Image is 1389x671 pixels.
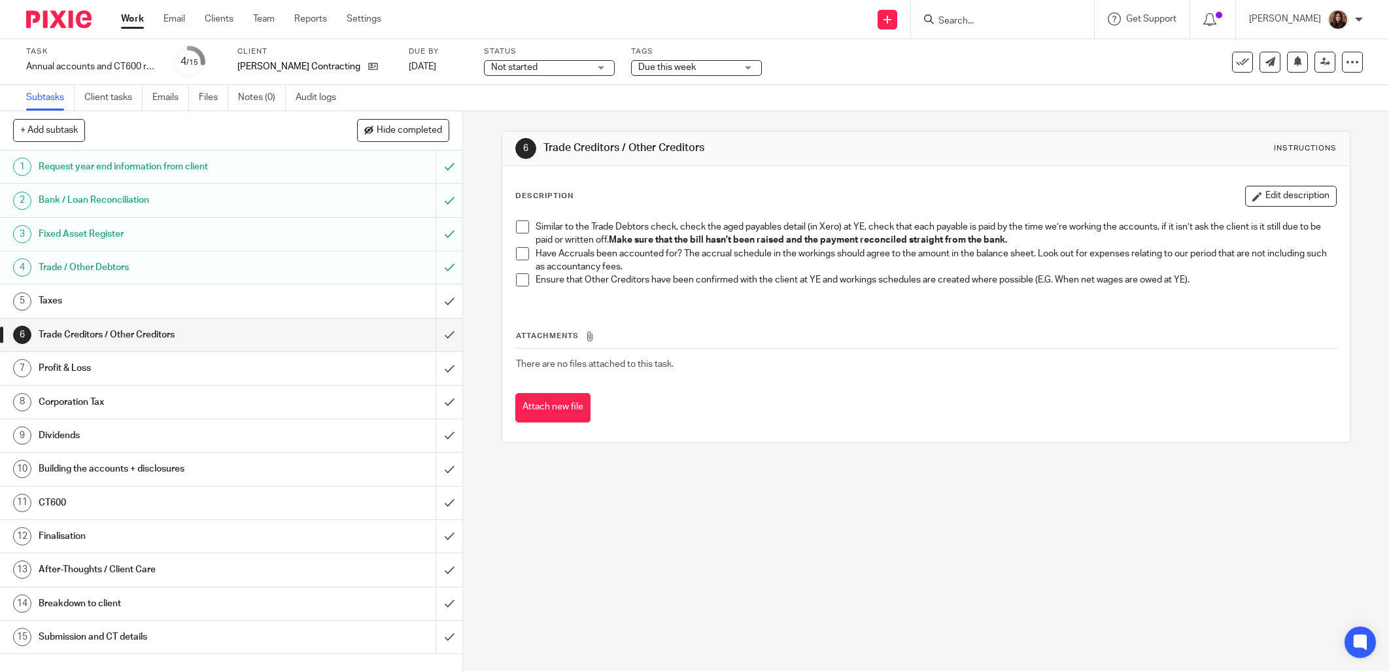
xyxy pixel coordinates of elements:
div: 3 [13,225,31,243]
a: Subtasks [26,85,75,111]
h1: Trade / Other Debtors [39,258,295,277]
div: 8 [13,393,31,411]
a: Audit logs [296,85,346,111]
div: 13 [13,560,31,579]
div: 2 [13,192,31,210]
div: 4 [180,54,198,69]
div: 7 [13,359,31,377]
a: Settings [347,12,381,26]
div: 12 [13,527,31,545]
img: Headshot.jpg [1328,9,1348,30]
div: 10 [13,460,31,478]
div: 15 [13,628,31,646]
div: 5 [13,292,31,311]
a: Work [121,12,144,26]
div: 11 [13,494,31,512]
button: Edit description [1245,186,1337,207]
div: 6 [515,138,536,159]
a: Reports [294,12,327,26]
h1: Profit & Loss [39,358,295,378]
h1: Corporation Tax [39,392,295,412]
button: + Add subtask [13,119,85,141]
p: [PERSON_NAME] [1249,12,1321,26]
h1: Finalisation [39,526,295,546]
a: Email [163,12,185,26]
div: 6 [13,326,31,344]
a: Emails [152,85,189,111]
h1: Building the accounts + disclosures [39,459,295,479]
strong: Make sure that the bill hasn’t been raised and the payment reconciled straight from the bank. [609,235,1007,245]
p: Ensure that Other Creditors have been confirmed with the client at YE and workings schedules are ... [536,273,1336,286]
span: Due this week [638,63,696,72]
div: 4 [13,258,31,277]
h1: Taxes [39,291,295,311]
label: Client [237,46,392,57]
h1: After-Thoughts / Client Care [39,560,295,579]
label: Status [484,46,615,57]
div: 1 [13,158,31,176]
h1: Bank / Loan Reconciliation [39,190,295,210]
span: Not started [491,63,538,72]
label: Task [26,46,157,57]
a: Team [253,12,275,26]
h1: Trade Creditors / Other Creditors [39,325,295,345]
p: Description [515,191,574,201]
h1: Breakdown to client [39,594,295,613]
h1: Submission and CT details [39,627,295,647]
span: [DATE] [409,62,436,71]
button: Attach new file [515,393,591,422]
img: Pixie [26,10,92,28]
h1: Trade Creditors / Other Creditors [543,141,954,155]
span: Hide completed [377,126,442,136]
p: Have Accruals been accounted for? The accrual schedule in the workings should agree to the amount... [536,247,1336,274]
label: Due by [409,46,468,57]
span: Attachments [516,332,579,339]
div: 14 [13,594,31,613]
small: /15 [186,59,198,66]
div: 9 [13,426,31,445]
h1: CT600 [39,493,295,513]
label: Tags [631,46,762,57]
h1: Request year end information from client [39,157,295,177]
span: There are no files attached to this task. [516,360,674,369]
h1: Fixed Asset Register [39,224,295,244]
input: Search [937,16,1055,27]
span: Get Support [1126,14,1176,24]
p: [PERSON_NAME] Contracting Ltd [237,60,362,73]
button: Hide completed [357,119,449,141]
a: Files [199,85,228,111]
p: Similar to the Trade Debtors check, check the aged payables detail (in Xero) at YE, check that ea... [536,220,1336,247]
a: Notes (0) [238,85,286,111]
a: Clients [205,12,233,26]
div: Instructions [1274,143,1337,154]
h1: Dividends [39,426,295,445]
a: Client tasks [84,85,143,111]
div: Annual accounts and CT600 return [26,60,157,73]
